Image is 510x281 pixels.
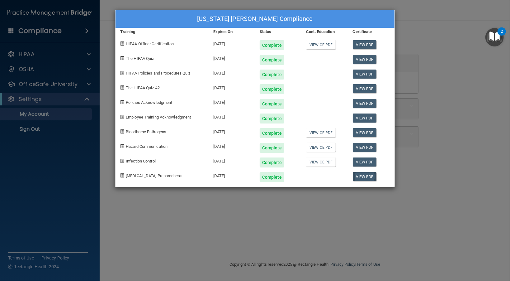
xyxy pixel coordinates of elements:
a: View PDF [353,40,377,49]
div: 2 [501,31,503,40]
div: [DATE] [209,109,255,124]
div: Complete [260,114,284,124]
div: Training [116,28,209,36]
span: Policies Acknowledgment [126,100,172,105]
div: Complete [260,40,284,50]
span: The HIPAA Quiz [126,56,154,61]
a: View PDF [353,99,377,108]
span: HIPAA Officer Certification [126,41,174,46]
div: Complete [260,55,284,65]
a: View CE PDF [306,128,336,137]
a: View PDF [353,55,377,64]
div: Complete [260,128,284,138]
div: [DATE] [209,153,255,167]
span: Bloodborne Pathogens [126,129,166,134]
a: View PDF [353,84,377,93]
div: [US_STATE] [PERSON_NAME] Compliance [116,10,394,28]
span: [MEDICAL_DATA] Preparedness [126,173,182,178]
a: View PDF [353,157,377,167]
span: HIPAA Policies and Procedures Quiz [126,71,190,75]
a: View PDF [353,172,377,181]
div: Complete [260,70,284,80]
div: [DATE] [209,124,255,138]
span: Hazard Communication [126,144,168,149]
div: [DATE] [209,36,255,50]
div: Certificate [348,28,394,36]
div: Cont. Education [301,28,348,36]
button: Open Resource Center, 2 new notifications [485,28,504,46]
span: Employee Training Acknowledgment [126,115,191,119]
div: [DATE] [209,138,255,153]
a: View CE PDF [306,143,336,152]
div: [DATE] [209,65,255,80]
div: [DATE] [209,94,255,109]
div: [DATE] [209,50,255,65]
span: Infection Control [126,159,156,163]
div: [DATE] [209,167,255,182]
div: Complete [260,143,284,153]
a: View PDF [353,70,377,79]
div: Complete [260,157,284,167]
div: [DATE] [209,80,255,94]
div: Expires On [209,28,255,36]
span: The HIPAA Quiz #2 [126,85,160,90]
div: Complete [260,99,284,109]
div: Complete [260,172,284,182]
a: View PDF [353,114,377,123]
a: View PDF [353,143,377,152]
a: View CE PDF [306,40,336,49]
a: View PDF [353,128,377,137]
div: Complete [260,84,284,94]
div: Status [255,28,301,36]
a: View CE PDF [306,157,336,167]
